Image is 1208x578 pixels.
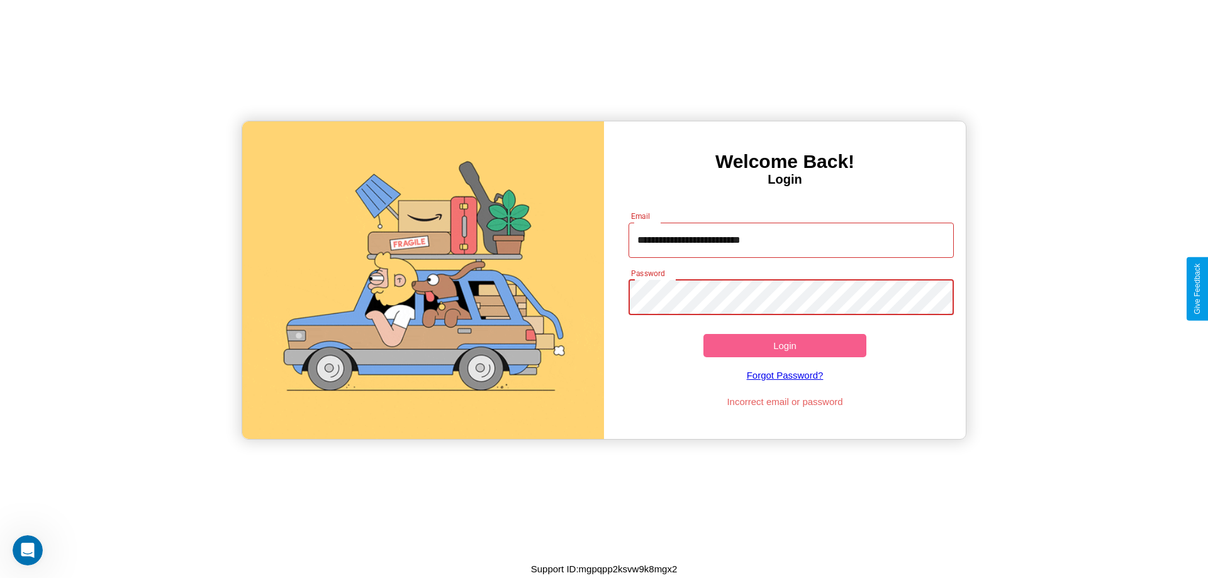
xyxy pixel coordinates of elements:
[622,393,948,410] p: Incorrect email or password
[13,535,43,565] iframe: Intercom live chat
[622,357,948,393] a: Forgot Password?
[531,560,678,577] p: Support ID: mgpqpp2ksvw9k8mgx2
[703,334,866,357] button: Login
[242,121,604,439] img: gif
[631,211,651,221] label: Email
[604,151,966,172] h3: Welcome Back!
[604,172,966,187] h4: Login
[631,268,664,279] label: Password
[1193,264,1202,314] div: Give Feedback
